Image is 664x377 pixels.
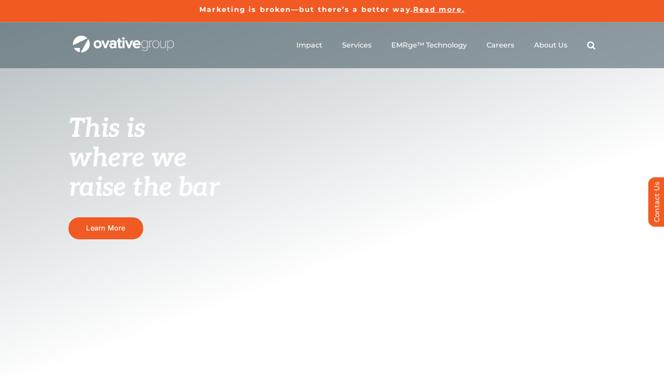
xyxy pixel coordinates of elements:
span: where we raise the bar [69,143,219,204]
a: OG_Full_horizontal_WHT [73,35,174,43]
a: Read more. [413,5,465,14]
a: About Us [534,41,567,50]
span: Learn More [86,224,125,232]
a: Learn More [69,217,143,239]
a: Services [342,41,372,50]
a: Marketing is broken—but there’s a better way. [199,5,413,14]
a: Impact [296,41,322,50]
a: Careers [487,41,514,50]
span: This is [69,113,145,145]
a: Search [587,41,595,50]
nav: Menu [296,31,595,59]
a: EMRge™ Technology [391,41,467,50]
